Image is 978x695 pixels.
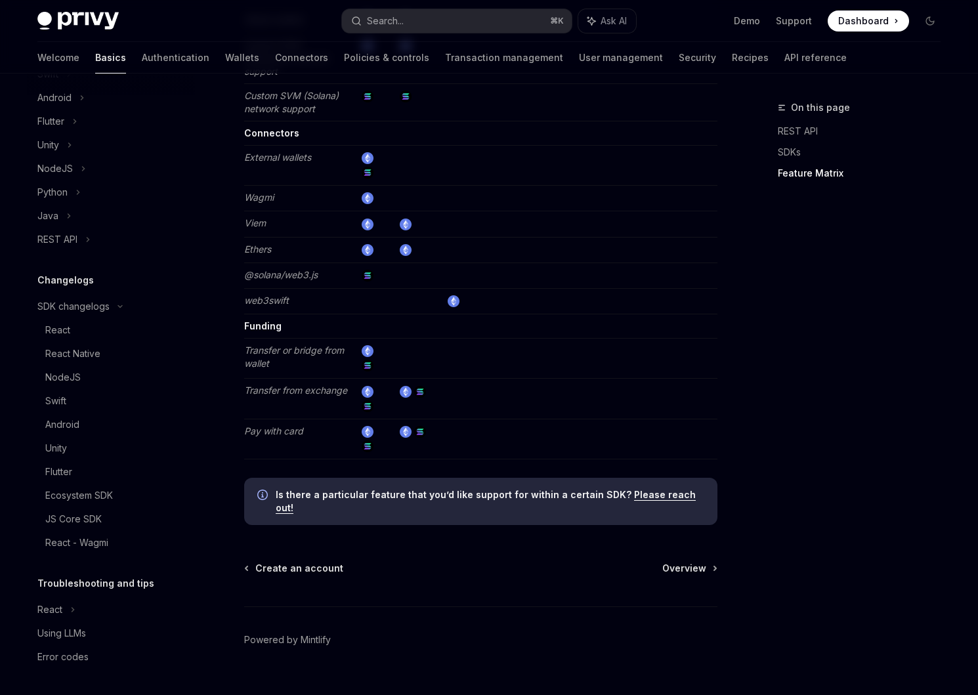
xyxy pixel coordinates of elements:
img: ethereum.png [400,386,412,398]
span: On this page [791,100,850,116]
em: web3swift [244,295,289,306]
img: solana.png [400,91,412,102]
a: REST API [778,121,951,142]
a: Policies & controls [344,42,429,74]
a: Dashboard [828,11,909,32]
a: Support [776,14,812,28]
div: Ecosystem SDK [45,488,113,503]
img: dark logo [37,12,119,30]
div: Search... [367,13,404,29]
a: User management [579,42,663,74]
div: Android [45,417,79,432]
a: API reference [784,42,847,74]
a: Recipes [732,42,769,74]
span: Create an account [255,562,343,575]
div: NodeJS [37,161,73,177]
em: Ethers [244,243,271,255]
a: Error codes [27,645,195,669]
button: Search...⌘K [342,9,572,33]
div: Flutter [45,464,72,480]
img: ethereum.png [362,426,373,438]
img: solana.png [362,400,373,412]
img: solana.png [362,91,373,102]
img: ethereum.png [400,426,412,438]
em: Pay with card [244,425,303,436]
img: solana.png [362,167,373,179]
div: Java [37,208,58,224]
div: React [37,602,62,618]
a: Create an account [245,562,343,575]
img: ethereum.png [400,219,412,230]
img: ethereum.png [362,192,373,204]
button: Toggle dark mode [920,11,941,32]
a: Unity [27,436,195,460]
div: Unity [45,440,67,456]
a: Ecosystem SDK [27,484,195,507]
span: ⌘ K [550,16,564,26]
a: Wallets [225,42,259,74]
a: React Native [27,342,195,366]
em: Viem [244,217,266,228]
img: solana.png [414,426,426,438]
a: Connectors [275,42,328,74]
a: Swift [27,389,195,413]
div: React Native [45,346,100,362]
a: React - Wagmi [27,531,195,555]
a: Please reach out! [276,489,696,514]
a: Powered by Mintlify [244,633,331,646]
span: Dashboard [838,14,889,28]
a: Demo [734,14,760,28]
img: ethereum.png [448,295,459,307]
a: Android [27,413,195,436]
div: React [45,322,70,338]
svg: Info [257,490,270,503]
strong: Connectors [244,127,299,138]
h5: Troubleshooting and tips [37,576,154,591]
img: solana.png [362,270,373,282]
div: JS Core SDK [45,511,102,527]
em: External wallets [244,152,311,163]
div: Swift [45,393,66,409]
strong: Is there a particular feature that you’d like support for within a certain SDK? [276,489,631,500]
div: Unity [37,137,59,153]
a: Using LLMs [27,621,195,645]
div: Python [37,184,68,200]
a: Feature Matrix [778,163,951,184]
div: Android [37,90,72,106]
span: Overview [662,562,706,575]
a: Overview [662,562,716,575]
em: Custom EVM (Ethereum) network support [244,39,329,77]
img: solana.png [414,386,426,398]
div: SDK changelogs [37,299,110,314]
a: JS Core SDK [27,507,195,531]
img: ethereum.png [362,152,373,164]
em: Custom SVM (Solana) network support [244,90,339,114]
img: ethereum.png [400,244,412,256]
div: React - Wagmi [45,535,108,551]
img: ethereum.png [362,386,373,398]
em: Transfer or bridge from wallet [244,345,344,369]
span: Ask AI [601,14,627,28]
a: NodeJS [27,366,195,389]
a: SDKs [778,142,951,163]
a: Security [679,42,716,74]
h5: Changelogs [37,272,94,288]
strong: Funding [244,320,282,331]
img: ethereum.png [362,345,373,357]
div: Flutter [37,114,64,129]
a: Basics [95,42,126,74]
em: @solana/web3.js [244,269,318,280]
a: Welcome [37,42,79,74]
div: Using LLMs [37,625,86,641]
a: Authentication [142,42,209,74]
div: NodeJS [45,369,81,385]
div: Error codes [37,649,89,665]
img: solana.png [362,440,373,452]
img: solana.png [362,360,373,371]
em: Wagmi [244,192,274,203]
img: ethereum.png [362,219,373,230]
a: Flutter [27,460,195,484]
img: ethereum.png [362,244,373,256]
button: Ask AI [578,9,636,33]
a: React [27,318,195,342]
